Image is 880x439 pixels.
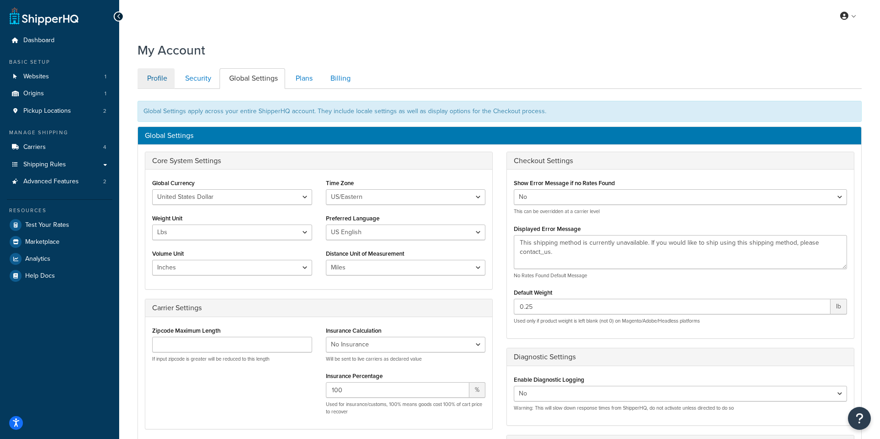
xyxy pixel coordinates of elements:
[7,103,112,120] li: Pickup Locations
[25,272,55,280] span: Help Docs
[326,327,381,334] label: Insurance Calculation
[469,382,485,398] span: %
[25,255,50,263] span: Analytics
[103,143,106,151] span: 4
[7,207,112,214] div: Resources
[7,251,112,267] a: Analytics
[152,215,182,222] label: Weight Unit
[152,327,220,334] label: Zipcode Maximum Length
[326,250,404,257] label: Distance Unit of Measurement
[326,373,383,379] label: Insurance Percentage
[104,90,106,98] span: 1
[326,401,486,415] p: Used for insurance/customs, 100% means goods cost 100% of cart price to recover
[514,157,847,165] h3: Checkout Settings
[103,178,106,186] span: 2
[23,73,49,81] span: Websites
[514,272,847,279] p: No Rates Found Default Message
[514,180,615,187] label: Show Error Message if no Rates Found
[7,173,112,190] li: Advanced Features
[25,221,69,229] span: Test Your Rates
[23,178,79,186] span: Advanced Features
[326,215,379,222] label: Preferred Language
[137,41,205,59] h1: My Account
[7,32,112,49] a: Dashboard
[514,289,552,296] label: Default Weight
[152,304,485,312] h3: Carrier Settings
[176,68,219,89] a: Security
[514,318,847,324] p: Used only if product weight is left blank (not 0) on Magento/Adobe/Headless platforms
[23,161,66,169] span: Shipping Rules
[321,68,358,89] a: Billing
[514,235,847,269] textarea: This shipping method is currently unavailable. If you would like to ship using this shipping meth...
[514,208,847,215] p: This can be overridden at a carrier level
[23,90,44,98] span: Origins
[7,156,112,173] a: Shipping Rules
[23,143,46,151] span: Carriers
[514,225,581,232] label: Displayed Error Message
[286,68,320,89] a: Plans
[7,85,112,102] li: Origins
[25,238,60,246] span: Marketplace
[7,129,112,137] div: Manage Shipping
[23,37,55,44] span: Dashboard
[145,132,854,140] h3: Global Settings
[830,299,847,314] span: lb
[7,139,112,156] a: Carriers 4
[326,180,354,187] label: Time Zone
[137,68,175,89] a: Profile
[7,68,112,85] a: Websites 1
[152,157,485,165] h3: Core System Settings
[152,180,195,187] label: Global Currency
[7,173,112,190] a: Advanced Features 2
[137,101,862,122] div: Global Settings apply across your entire ShipperHQ account. They include locale settings as well ...
[23,107,71,115] span: Pickup Locations
[152,356,312,362] p: If input zipcode is greater will be reduced to this length
[7,217,112,233] a: Test Your Rates
[326,356,486,362] p: Will be sent to live carriers as declared value
[848,407,871,430] button: Open Resource Center
[7,234,112,250] a: Marketplace
[104,73,106,81] span: 1
[7,85,112,102] a: Origins 1
[7,58,112,66] div: Basic Setup
[103,107,106,115] span: 2
[514,376,584,383] label: Enable Diagnostic Logging
[7,139,112,156] li: Carriers
[7,268,112,284] a: Help Docs
[152,250,184,257] label: Volume Unit
[7,68,112,85] li: Websites
[220,68,285,89] a: Global Settings
[514,353,847,361] h3: Diagnostic Settings
[10,7,78,25] a: ShipperHQ Home
[7,103,112,120] a: Pickup Locations 2
[514,405,847,412] p: Warning: This will slow down response times from ShipperHQ, do not activate unless directed to do so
